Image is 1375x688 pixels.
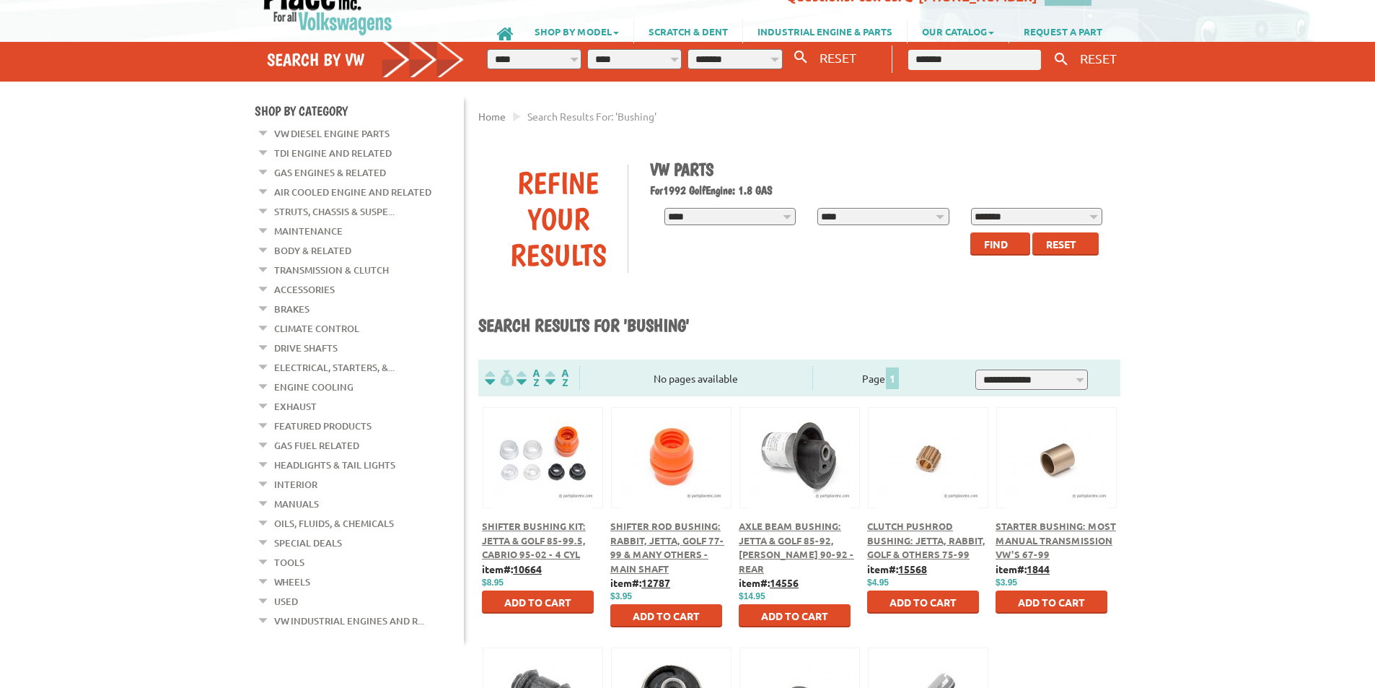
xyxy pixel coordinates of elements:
[274,534,342,552] a: Special Deals
[650,183,1110,197] h2: 1992 Golf
[1050,48,1072,71] button: Keyword Search
[650,159,1110,180] h1: VW Parts
[970,232,1030,256] button: Find
[996,562,1050,575] b: item#:
[610,591,632,601] span: $3.95
[513,562,542,575] u: 10664
[984,238,1008,251] span: Find
[520,19,633,43] a: SHOP BY MODEL
[996,520,1116,560] a: Starter Bushing: Most Manual Transmission VW's 67-99
[274,358,395,377] a: Electrical, Starters, &...
[482,562,542,575] b: item#:
[739,520,854,575] a: Axle Beam Bushing: Jetta & Golf 85-92, [PERSON_NAME] 90-92 - Rear
[542,370,571,386] img: Sort by Sales Rank
[274,124,390,143] a: VW Diesel Engine Parts
[514,370,542,386] img: Sort by Headline
[274,572,310,591] a: Wheels
[996,578,1017,588] span: $3.95
[1080,51,1117,66] span: RESET
[274,436,359,455] a: Gas Fuel Related
[1046,238,1076,251] span: Reset
[482,591,594,614] button: Add to Cart
[274,241,351,260] a: Body & Related
[886,367,899,389] span: 1
[527,110,656,123] span: Search results for: 'bushing'
[274,611,424,630] a: VW Industrial Engines and R...
[274,183,431,201] a: Air Cooled Engine and Related
[739,591,765,601] span: $14.95
[274,495,319,513] a: Manuals
[634,19,742,43] a: SCRATCH & DENT
[996,591,1107,614] button: Add to Cart
[485,370,514,386] img: filterpricelow.svg
[820,50,856,65] span: RESET
[1009,19,1117,43] a: REQUEST A PART
[908,19,1009,43] a: OUR CATALOG
[706,183,773,197] span: Engine: 1.8 GAS
[482,520,586,560] a: Shifter Bushing Kit: Jetta & Golf 85-99.5, Cabrio 95-02 - 4 Cyl
[1027,562,1050,575] u: 1844
[580,371,812,386] div: No pages available
[274,144,392,162] a: TDI Engine and Related
[274,417,372,435] a: Featured Products
[898,562,927,575] u: 15568
[478,315,1120,338] h1: Search results for 'bushing'
[267,49,465,70] h4: Search by VW
[867,520,985,560] a: Clutch Pushrod Bushing: Jetta, Rabbit, Golf & Others 75-99
[274,456,395,474] a: Headlights & Tail Lights
[274,319,359,338] a: Climate Control
[641,576,670,589] u: 12787
[867,562,927,575] b: item#:
[739,604,851,627] button: Add to Cart
[255,103,464,118] h4: Shop By Category
[274,553,304,572] a: Tools
[1018,596,1085,609] span: Add to Cart
[1032,232,1099,256] button: Reset
[274,397,317,416] a: Exhaust
[770,576,799,589] u: 14556
[788,47,813,68] button: Search By VW...
[274,300,309,318] a: Brakes
[739,576,799,589] b: item#:
[1074,48,1123,69] button: RESET
[650,183,663,197] span: For
[867,591,979,614] button: Add to Cart
[812,366,950,390] div: Page
[489,165,628,273] div: Refine Your Results
[610,576,670,589] b: item#:
[274,222,343,240] a: Maintenance
[274,514,394,533] a: Oils, Fluids, & Chemicals
[761,609,828,622] span: Add to Cart
[274,475,317,494] a: Interior
[633,609,700,622] span: Add to Cart
[274,280,335,299] a: Accessories
[610,604,722,627] button: Add to Cart
[504,596,571,609] span: Add to Cart
[482,578,504,588] span: $8.95
[478,110,506,123] a: Home
[274,378,353,396] a: Engine Cooling
[274,339,338,357] a: Drive Shafts
[274,163,386,182] a: Gas Engines & Related
[814,47,862,68] button: RESET
[274,202,395,221] a: Struts, Chassis & Suspe...
[274,261,389,279] a: Transmission & Clutch
[274,592,298,611] a: Used
[610,520,724,575] a: Shifter Rod Bushing: Rabbit, Jetta, Golf 77-99 & Many Others - Main Shaft
[889,596,957,609] span: Add to Cart
[867,578,889,588] span: $4.95
[743,19,907,43] a: INDUSTRIAL ENGINE & PARTS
